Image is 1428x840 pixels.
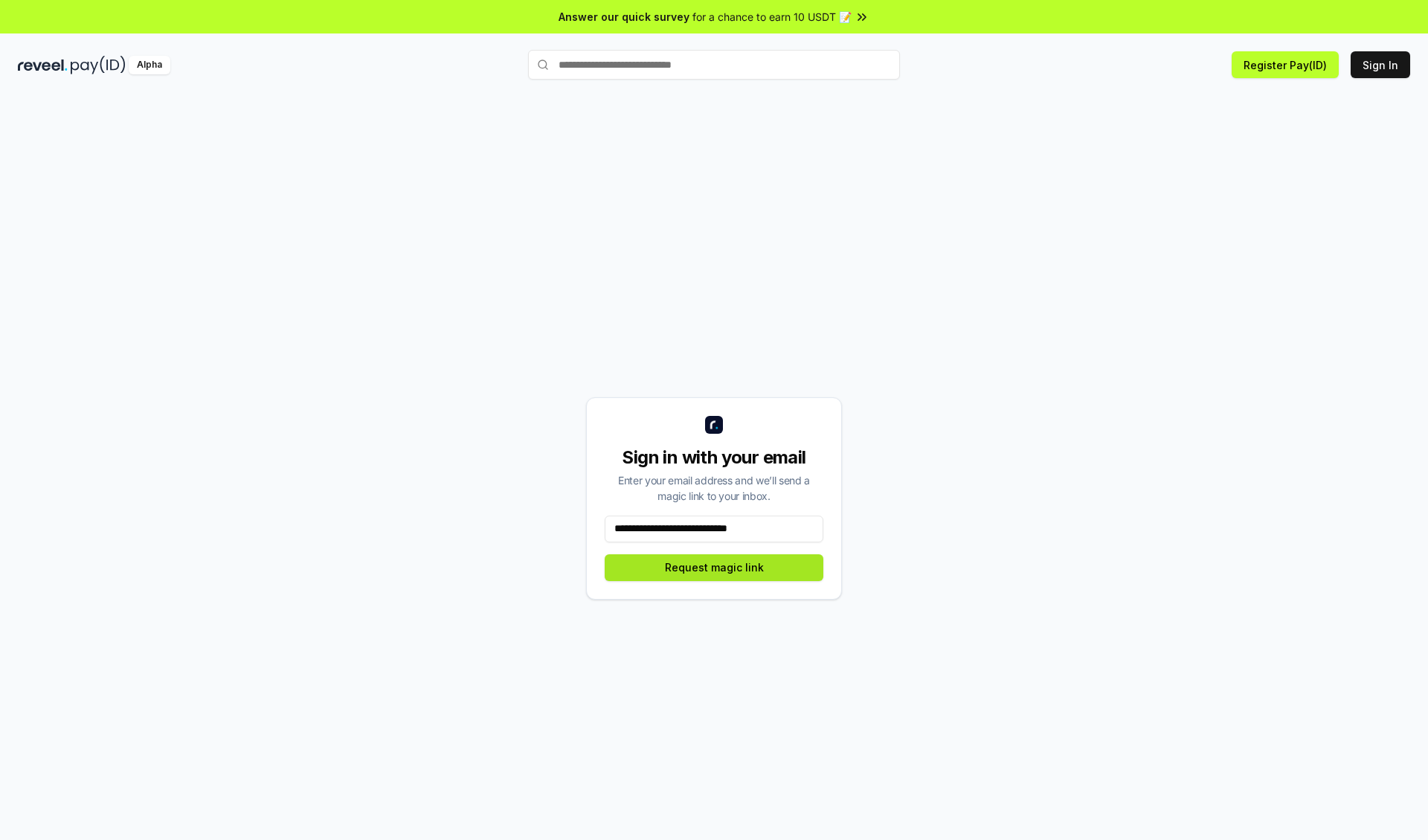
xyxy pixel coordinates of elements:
span: for a chance to earn 10 USDT 📝 [692,9,852,25]
button: Request magic link [605,554,823,581]
img: reveel_dark [18,56,68,74]
button: Register Pay(ID) [1232,51,1339,78]
div: Enter your email address and we’ll send a magic link to your inbox. [605,472,823,504]
button: Sign In [1351,51,1410,78]
div: Alpha [129,56,170,74]
img: logo_small [705,416,723,434]
img: pay_id [71,56,126,74]
span: Answer our quick survey [559,9,689,25]
div: Sign in with your email [605,446,823,469]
